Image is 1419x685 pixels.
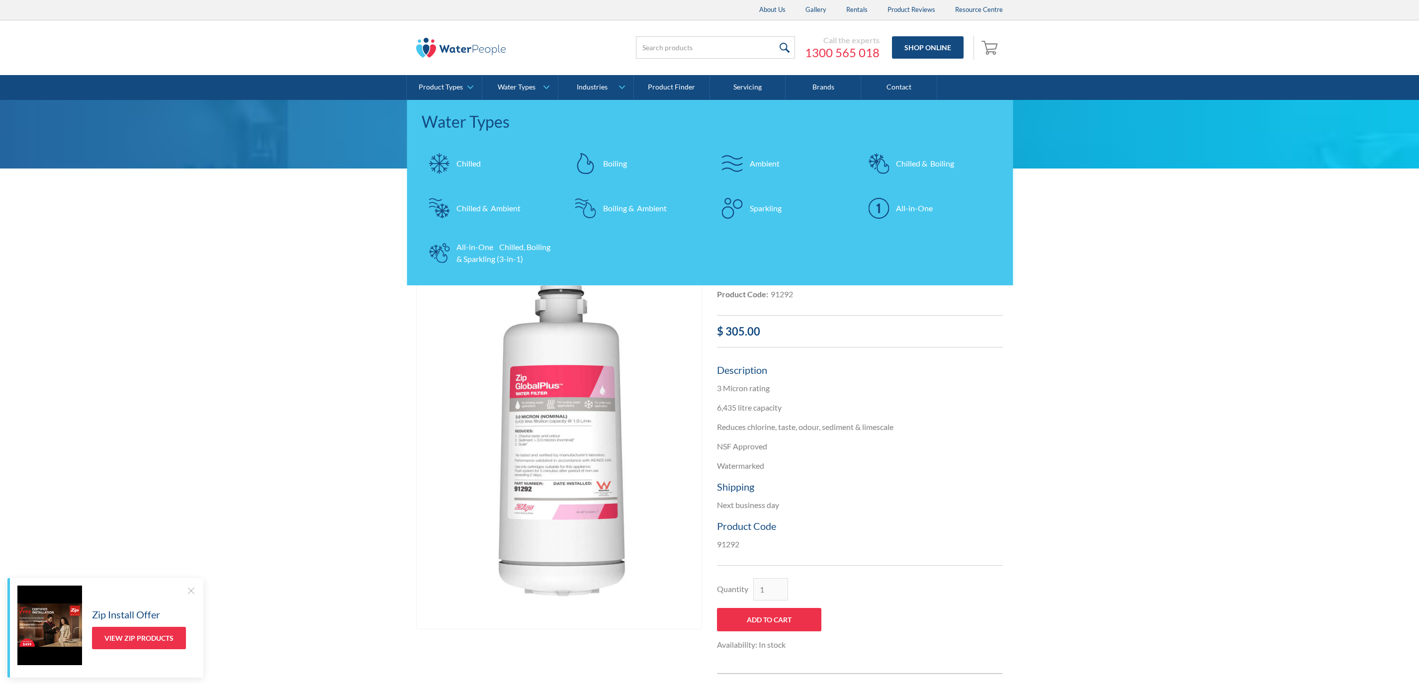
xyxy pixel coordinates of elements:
[456,158,481,170] div: Chilled
[717,639,821,651] div: Availability: In stock
[717,402,1003,414] p: 6,435 litre capacity
[422,110,998,134] div: Water Types
[861,75,937,100] a: Contact
[717,440,1003,452] p: NSF Approved
[750,202,782,214] div: Sparkling
[786,75,861,100] a: Brands
[717,289,768,299] strong: Product Code:
[577,83,608,91] div: Industries
[981,39,1000,55] img: shopping cart
[456,202,521,214] div: Chilled & Ambient
[979,36,1003,60] a: Open empty cart
[422,191,558,226] a: Chilled & Ambient
[17,586,82,665] img: Zip Install Offer
[558,75,633,100] a: Industries
[717,499,1003,511] p: Next business day
[636,36,795,59] input: Search products
[861,146,998,181] a: Chilled & Boiling
[407,100,1013,285] nav: Water Types
[715,191,852,226] a: Sparkling
[482,75,557,100] a: Water Types
[634,75,709,100] a: Product Finder
[896,158,954,170] div: Chilled & Boiling
[416,38,506,58] img: The Water People
[715,146,852,181] a: Ambient
[1250,529,1419,648] iframe: podium webchat widget prompt
[456,241,553,265] div: All-in-One Chilled, Boiling & Sparkling (3-in-1)
[92,627,186,649] a: View Zip Products
[750,158,780,170] div: Ambient
[498,83,535,91] div: Water Types
[717,323,1003,340] div: $ 305.00
[1320,635,1419,685] iframe: podium webchat widget bubble
[407,75,482,100] a: Product Types
[603,202,667,214] div: Boiling & Ambient
[568,146,705,181] a: Boiling
[568,191,705,226] a: Boiling & Ambient
[717,382,1003,394] p: 3 Micron rating
[603,158,627,170] div: Boiling
[771,288,793,300] div: 91292
[805,45,880,60] a: 1300 565 018
[419,83,463,91] div: Product Types
[717,608,821,631] input: Add to Cart
[92,607,160,622] h5: Zip Install Offer
[717,460,1003,472] p: Watermarked
[717,479,1003,494] h5: Shipping
[896,202,933,214] div: All-in-One
[417,226,702,629] img: Zip Global Plus 3 Micron Replacement Filter 91292
[861,191,998,226] a: All-in-One
[422,146,558,181] a: Chilled
[717,538,1003,550] p: 91292
[717,518,1003,533] h5: Product Code
[717,362,1003,377] h5: Description
[805,35,880,45] div: Call the experts
[710,75,786,100] a: Servicing
[717,421,1003,433] p: Reduces chlorine, taste, odour, sediment & limescale
[892,36,964,59] a: Shop Online
[717,583,748,595] label: Quantity
[422,236,558,270] a: All-in-One Chilled, Boiling & Sparkling (3-in-1)
[416,226,702,630] a: open lightbox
